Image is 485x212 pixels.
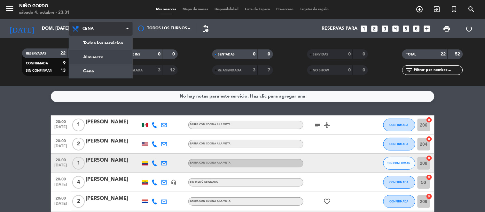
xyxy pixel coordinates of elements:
[468,5,475,13] i: search
[348,52,351,56] strong: 0
[158,52,160,56] strong: 0
[433,5,441,13] i: exit_to_app
[383,176,415,189] button: CONFIRMADA
[363,68,366,72] strong: 0
[53,144,69,151] span: [DATE]
[426,136,433,142] i: cancel
[390,142,409,146] span: CONFIRMADA
[153,8,179,11] span: Mis reservas
[313,53,329,56] span: SERVIDAS
[423,25,431,33] i: add_box
[60,51,66,55] strong: 22
[297,8,332,11] span: Tarjetas de regalo
[363,52,366,56] strong: 0
[5,4,14,16] button: menu
[53,156,69,163] span: 20:00
[19,10,70,16] div: sábado 4. octubre - 23:31
[72,195,85,208] span: 2
[268,52,271,56] strong: 0
[26,52,46,55] span: RESERVADAS
[86,118,140,126] div: [PERSON_NAME]
[60,68,66,73] strong: 13
[426,117,433,123] i: cancel
[413,67,463,74] input: Filtrar por nombre...
[190,200,231,202] span: BARRA CON COCINA A LA VISTA
[383,119,415,131] button: CONFIRMADA
[19,3,70,10] div: Niño Gordo
[268,68,271,72] strong: 7
[253,68,256,72] strong: 3
[63,61,66,65] strong: 9
[170,68,176,72] strong: 12
[322,26,357,31] span: Reservas para
[465,25,473,33] i: power_settings_new
[53,194,69,201] span: 20:00
[53,182,69,190] span: [DATE]
[72,119,85,131] span: 1
[458,19,480,38] div: LOG OUT
[426,193,433,200] i: cancel
[390,180,409,184] span: CONFIRMADA
[53,175,69,182] span: 20:00
[383,195,415,208] button: CONFIRMADA
[450,5,458,13] i: turned_in_not
[441,52,446,56] strong: 22
[324,198,331,205] i: favorite_border
[86,137,140,145] div: [PERSON_NAME]
[348,68,351,72] strong: 0
[53,163,69,171] span: [DATE]
[72,176,85,189] span: 4
[69,36,132,50] a: Todos los servicios
[324,121,331,129] i: airplanemode_active
[190,123,231,126] span: BARRA CON COCINA A LA VISTA
[82,26,94,31] span: Cena
[391,25,400,33] i: looks_4
[390,200,409,203] span: CONFIRMADA
[72,138,85,150] span: 2
[86,175,140,184] div: [PERSON_NAME]
[370,25,379,33] i: looks_two
[72,157,85,170] span: 1
[381,25,389,33] i: looks_3
[69,50,132,64] a: Almuerzo
[406,53,416,56] span: TOTAL
[455,52,462,56] strong: 52
[402,25,410,33] i: looks_5
[383,138,415,150] button: CONFIRMADA
[86,194,140,203] div: [PERSON_NAME]
[5,22,39,36] i: [DATE]
[123,69,143,72] span: CANCELADA
[53,137,69,144] span: 20:00
[383,157,415,170] button: SIN CONFIRMAR
[26,69,51,72] span: SIN CONFIRMAR
[405,66,413,74] i: filter_list
[190,162,231,164] span: BARRA CON COCINA A LA VISTA
[190,181,219,183] span: Sin menú asignado
[426,174,433,180] i: cancel
[158,68,160,72] strong: 3
[253,52,256,56] strong: 0
[86,156,140,164] div: [PERSON_NAME]
[171,179,177,185] i: headset_mic
[53,201,69,209] span: [DATE]
[388,161,411,165] span: SIN CONFIRMAR
[412,25,421,33] i: looks_6
[426,155,433,161] i: cancel
[443,25,451,33] span: print
[179,8,211,11] span: Mapa de mesas
[390,123,409,127] span: CONFIRMADA
[242,8,273,11] span: Lista de Espera
[69,64,132,78] a: Cena
[53,118,69,125] span: 20:00
[190,143,231,145] span: BARRA CON COCINA A LA VISTA
[26,62,48,65] span: CONFIRMADA
[180,93,305,100] div: No hay notas para este servicio. Haz clic para agregar una
[211,8,242,11] span: Disponibilidad
[273,8,297,11] span: Pre-acceso
[314,121,322,129] i: subject
[416,5,424,13] i: add_circle_outline
[173,52,176,56] strong: 0
[218,69,242,72] span: RE AGENDADA
[53,125,69,132] span: [DATE]
[201,25,209,33] span: pending_actions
